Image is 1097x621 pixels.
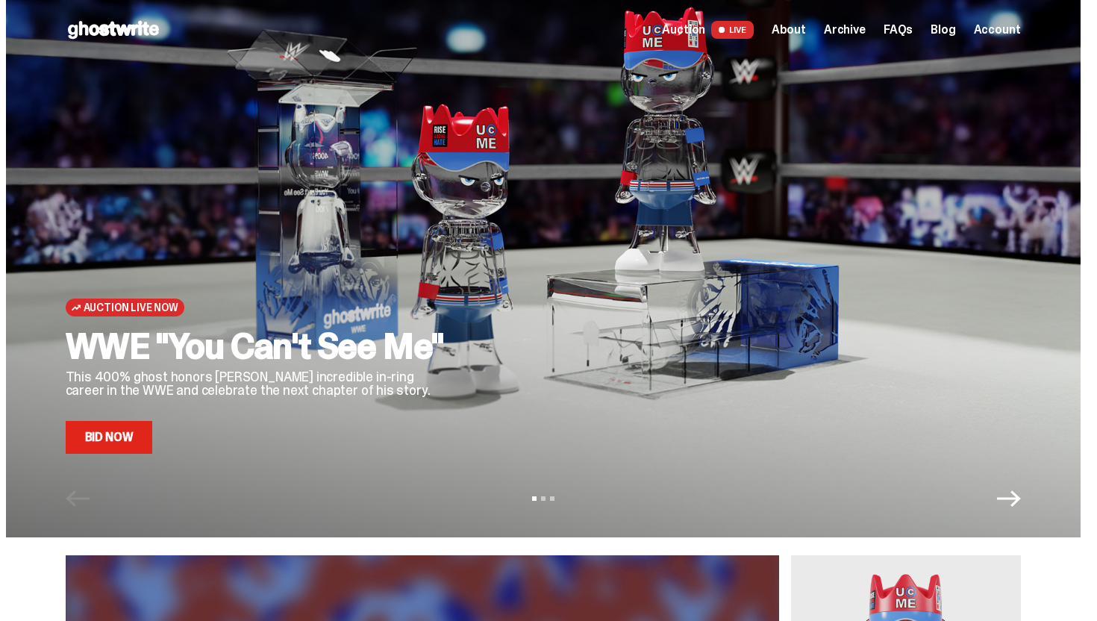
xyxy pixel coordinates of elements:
[66,421,153,454] a: Bid Now
[662,21,753,39] a: Auction LIVE
[532,496,537,501] button: View slide 1
[66,328,454,364] h2: WWE "You Can't See Me"
[541,496,546,501] button: View slide 2
[772,24,806,36] a: About
[824,24,866,36] a: Archive
[997,487,1021,511] button: Next
[662,24,705,36] span: Auction
[884,24,913,36] a: FAQs
[550,496,554,501] button: View slide 3
[84,302,178,313] span: Auction Live Now
[974,24,1021,36] a: Account
[931,24,955,36] a: Blog
[711,21,754,39] span: LIVE
[66,370,454,397] p: This 400% ghost honors [PERSON_NAME] incredible in-ring career in the WWE and celebrate the next ...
